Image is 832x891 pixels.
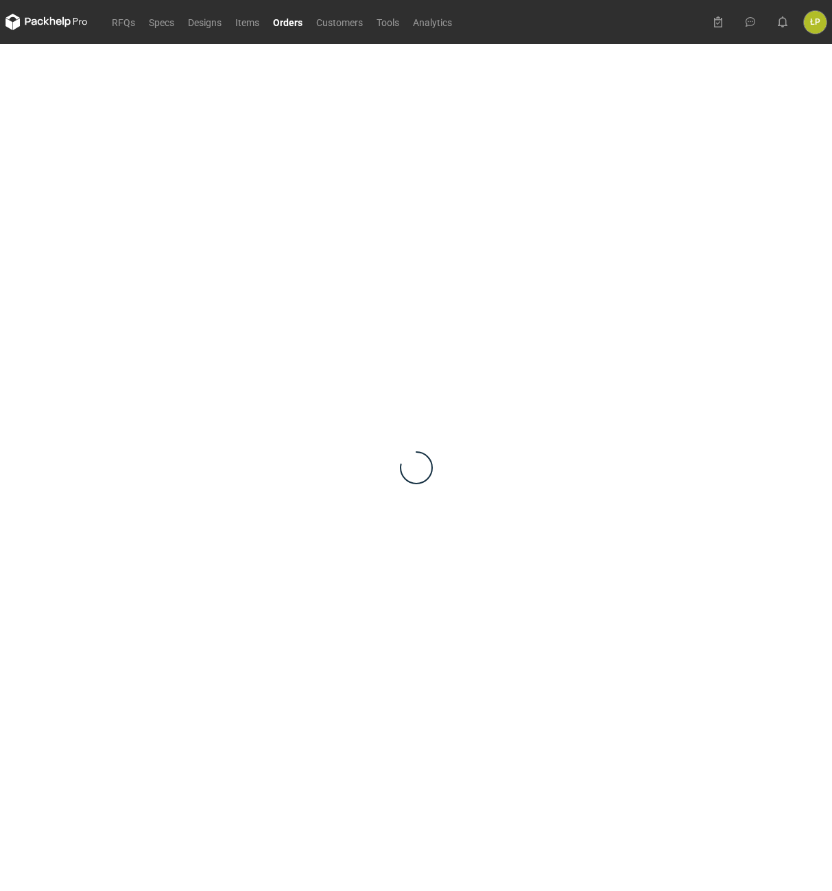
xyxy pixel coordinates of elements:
[228,14,266,30] a: Items
[804,11,827,34] button: ŁP
[266,14,309,30] a: Orders
[309,14,370,30] a: Customers
[5,14,88,30] svg: Packhelp Pro
[181,14,228,30] a: Designs
[406,14,459,30] a: Analytics
[105,14,142,30] a: RFQs
[804,11,827,34] div: Łukasz Postawa
[370,14,406,30] a: Tools
[142,14,181,30] a: Specs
